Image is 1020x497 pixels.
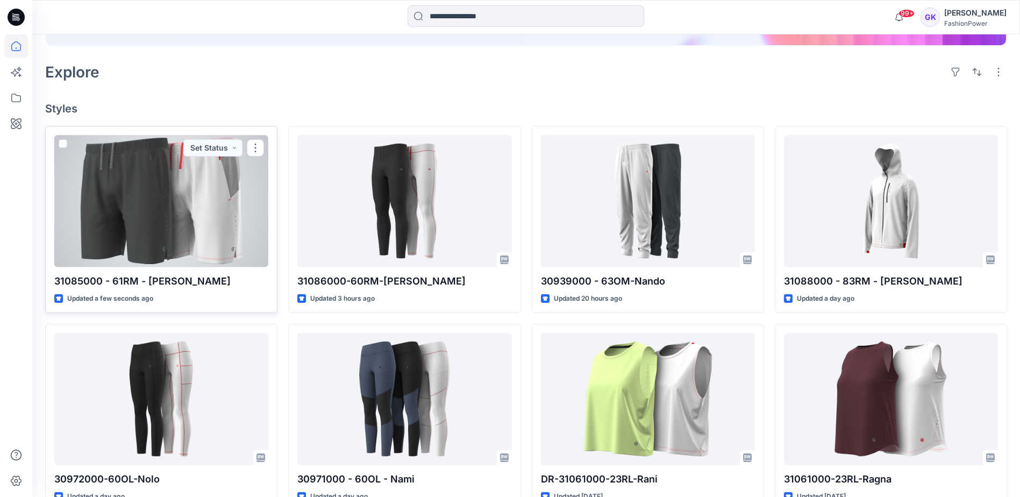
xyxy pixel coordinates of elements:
a: 30971000 - 60OL - Nami [297,333,511,465]
p: Updated a few seconds ago [67,293,153,304]
p: DR-31061000-23RL-Rani [541,472,755,487]
p: 30971000 - 60OL - Nami [297,472,511,487]
p: Updated 20 hours ago [554,293,622,304]
a: 30972000-60OL-Nolo [54,333,268,465]
p: Updated 3 hours ago [310,293,375,304]
span: 99+ [898,9,915,18]
p: 31086000-60RM-[PERSON_NAME] [297,274,511,289]
p: 30939000 - 63OM-Nando [541,274,755,289]
div: FashionPower [944,19,1007,27]
div: GK [921,8,940,27]
p: 31061000-23RL-Ragna [784,472,998,487]
p: 31085000 - 61RM - [PERSON_NAME] [54,274,268,289]
a: 31061000-23RL-Ragna [784,333,998,465]
h2: Explore [45,63,99,81]
h4: Styles [45,102,1007,115]
div: [PERSON_NAME] [944,6,1007,19]
a: 31086000-60RM-Renee [297,135,511,267]
a: 31085000 - 61RM - Rufus [54,135,268,267]
a: DR-31061000-23RL-Rani [541,333,755,465]
a: 30939000 - 63OM-Nando [541,135,755,267]
p: Updated a day ago [797,293,854,304]
p: 31088000 - 83RM - [PERSON_NAME] [784,274,998,289]
p: 30972000-60OL-Nolo [54,472,268,487]
a: 31088000 - 83RM - Reed [784,135,998,267]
